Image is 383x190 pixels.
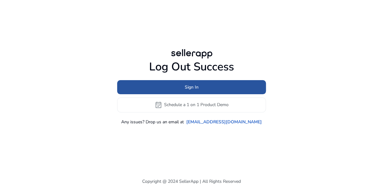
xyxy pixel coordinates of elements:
[117,80,266,94] button: Sign In
[117,97,266,112] button: event_availableSchedule a 1 on 1 Product Demo
[186,119,262,125] a: [EMAIL_ADDRESS][DOMAIN_NAME]
[117,60,266,74] h1: Log Out Success
[155,101,162,109] span: event_available
[185,84,199,90] span: Sign In
[121,119,184,125] p: Any issues? Drop us an email at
